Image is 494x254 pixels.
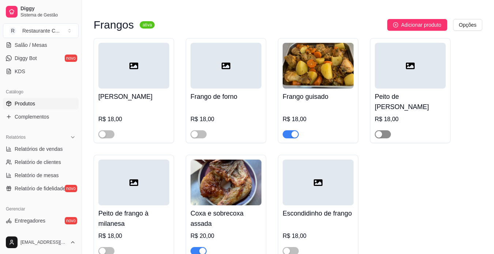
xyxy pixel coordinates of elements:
[3,156,79,168] a: Relatório de clientes
[283,91,354,102] h4: Frango guisado
[375,115,446,124] div: R$ 18,00
[191,91,261,102] h4: Frango de forno
[15,185,65,192] span: Relatório de fidelidade
[459,21,476,29] span: Opções
[20,12,76,18] span: Sistema de Gestão
[3,23,79,38] button: Select a team
[387,19,447,31] button: Adicionar produto
[98,115,169,124] div: R$ 18,00
[3,143,79,155] a: Relatórios de vendas
[191,232,261,240] div: R$ 20,00
[3,3,79,20] a: DiggySistema de Gestão
[3,39,79,51] a: Salão / Mesas
[98,208,169,229] h4: Peito de frango à milanesa
[283,208,354,218] h4: Escondidinho de frango
[15,230,60,238] span: Nota Fiscal (NFC-e)
[140,21,155,29] sup: ativa
[393,22,398,27] span: plus-circle
[22,27,60,34] div: Restaurante C ...
[15,113,49,120] span: Complementos
[3,86,79,98] div: Catálogo
[283,43,354,89] img: product-image
[6,134,26,140] span: Relatórios
[3,66,79,77] a: KDS
[3,183,79,194] a: Relatório de fidelidadenovo
[15,145,63,153] span: Relatórios de vendas
[15,172,59,179] span: Relatório de mesas
[15,158,61,166] span: Relatório de clientes
[15,68,25,75] span: KDS
[191,160,261,205] img: product-image
[3,215,79,227] a: Entregadoresnovo
[94,20,134,29] h3: Frangos
[401,21,441,29] span: Adicionar produto
[3,228,79,240] a: Nota Fiscal (NFC-e)
[98,91,169,102] h4: [PERSON_NAME]
[9,27,16,34] span: R
[3,111,79,123] a: Complementos
[283,115,354,124] div: R$ 18,00
[375,91,446,112] h4: Peito de [PERSON_NAME]
[98,232,169,240] div: R$ 18,00
[15,100,35,107] span: Produtos
[3,52,79,64] a: Diggy Botnovo
[191,115,261,124] div: R$ 18,00
[15,41,47,49] span: Salão / Mesas
[3,234,79,251] button: [EMAIL_ADDRESS][DOMAIN_NAME]
[3,98,79,109] a: Produtos
[191,208,261,229] h4: Coxa e sobrecoxa assada
[20,5,76,12] span: Diggy
[3,203,79,215] div: Gerenciar
[15,217,45,224] span: Entregadores
[453,19,482,31] button: Opções
[15,55,37,62] span: Diggy Bot
[3,169,79,181] a: Relatório de mesas
[20,239,67,245] span: [EMAIL_ADDRESS][DOMAIN_NAME]
[283,232,354,240] div: R$ 18,00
